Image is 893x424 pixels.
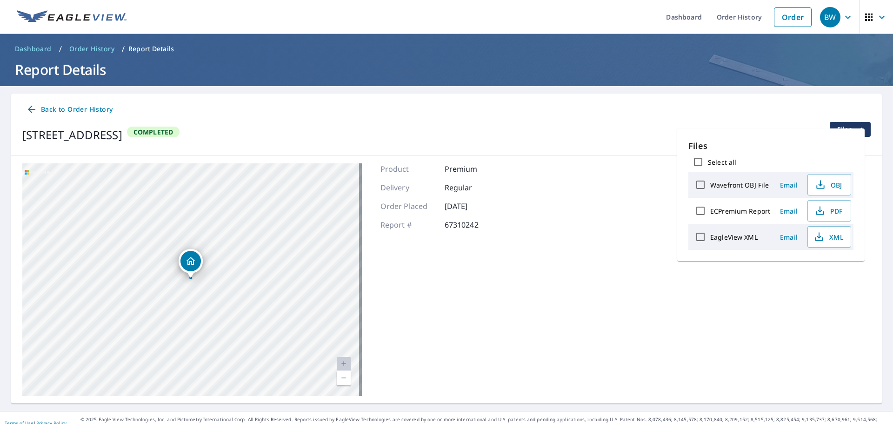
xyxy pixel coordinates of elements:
[710,207,770,215] label: ECPremium Report
[778,233,800,242] span: Email
[11,60,882,79] h1: Report Details
[445,219,500,230] p: 67310242
[17,10,127,24] img: EV Logo
[807,174,851,195] button: OBJ
[15,44,52,54] span: Dashboard
[774,230,804,244] button: Email
[179,249,203,278] div: Dropped pin, building 1, Residential property, 2437 Shelby Cir Kissimmee, FL 34743
[128,128,179,136] span: Completed
[807,226,851,248] button: XML
[122,43,125,54] li: /
[807,200,851,222] button: PDF
[11,41,882,56] nav: breadcrumb
[22,101,116,118] a: Back to Order History
[26,104,113,115] span: Back to Order History
[380,163,436,175] p: Product
[774,7,812,27] a: Order
[820,7,840,27] div: BW
[813,231,843,242] span: XML
[445,201,500,212] p: [DATE]
[11,41,55,56] a: Dashboard
[66,41,118,56] a: Order History
[774,178,804,192] button: Email
[337,371,351,385] a: Current Level 20, Zoom Out
[380,219,436,230] p: Report #
[22,127,122,143] div: [STREET_ADDRESS]
[778,181,800,189] span: Email
[445,182,500,193] p: Regular
[710,233,758,242] label: EagleView XML
[708,158,736,167] label: Select all
[380,182,436,193] p: Delivery
[774,204,804,218] button: Email
[710,181,769,189] label: Wavefront OBJ File
[837,124,867,135] span: Files
[69,44,114,54] span: Order History
[829,122,871,137] button: filesDropdownBtn-67310242
[380,201,436,212] p: Order Placed
[813,205,843,216] span: PDF
[688,140,853,152] p: Files
[337,357,351,371] a: Current Level 20, Zoom In Disabled
[128,44,174,54] p: Report Details
[813,179,843,190] span: OBJ
[445,163,500,175] p: Premium
[59,43,62,54] li: /
[778,207,800,215] span: Email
